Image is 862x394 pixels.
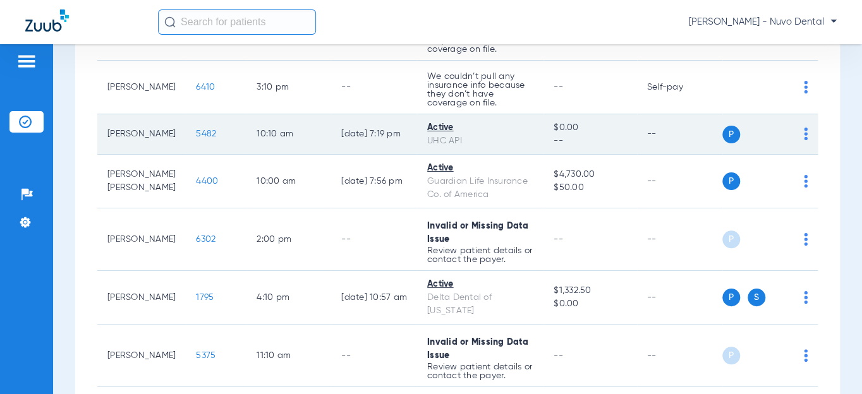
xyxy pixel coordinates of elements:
td: 10:10 AM [246,114,331,155]
td: [PERSON_NAME] [97,271,186,325]
div: Guardian Life Insurance Co. of America [427,175,533,201]
td: Self-pay [637,61,722,114]
td: 11:10 AM [246,325,331,387]
span: -- [554,235,563,244]
td: -- [331,208,417,271]
td: -- [331,325,417,387]
span: 5375 [196,351,215,360]
td: -- [637,114,722,155]
p: We couldn’t pull any insurance info because they don’t have coverage on file. [427,72,533,107]
span: -- [554,351,563,360]
img: group-dot-blue.svg [804,81,808,93]
span: Invalid or Missing Data Issue [427,222,528,244]
td: [DATE] 10:57 AM [331,271,417,325]
div: Active [427,162,533,175]
td: -- [637,271,722,325]
td: [PERSON_NAME] [97,61,186,114]
span: Invalid or Missing Data Issue [427,338,528,360]
span: 4400 [196,177,218,186]
img: Search Icon [164,16,176,28]
td: -- [637,325,722,387]
span: P [722,172,740,190]
span: P [722,230,740,248]
img: group-dot-blue.svg [804,128,808,140]
img: group-dot-blue.svg [804,233,808,246]
td: -- [637,208,722,271]
img: group-dot-blue.svg [804,291,808,304]
iframe: Chat Widget [799,333,862,394]
td: -- [331,61,417,114]
span: P [722,126,740,143]
img: hamburger-icon [16,54,37,69]
td: [PERSON_NAME] [97,114,186,155]
span: P [722,347,740,364]
span: $0.00 [554,121,626,134]
span: -- [554,83,563,92]
td: [PERSON_NAME] [PERSON_NAME] [97,155,186,208]
div: Active [427,121,533,134]
div: Delta Dental of [US_STATE] [427,291,533,318]
td: [PERSON_NAME] [97,325,186,387]
img: Zuub Logo [25,9,69,32]
span: S [748,289,765,306]
div: Active [427,278,533,291]
td: [PERSON_NAME] [97,208,186,271]
td: 3:10 PM [246,61,331,114]
span: -- [554,134,626,148]
td: 2:00 PM [246,208,331,271]
p: Review patient details or contact the payer. [427,246,533,264]
td: -- [637,155,722,208]
span: P [722,289,740,306]
input: Search for patients [158,9,316,35]
span: 1795 [196,293,214,302]
td: 10:00 AM [246,155,331,208]
span: $1,332.50 [554,284,626,297]
p: Review patient details or contact the payer. [427,362,533,380]
span: [PERSON_NAME] - Nuvo Dental [689,16,837,28]
td: 4:10 PM [246,271,331,325]
span: $50.00 [554,181,626,194]
td: [DATE] 7:56 PM [331,155,417,208]
span: $0.00 [554,297,626,311]
div: UHC API [427,134,533,148]
img: group-dot-blue.svg [804,175,808,188]
span: $4,730.00 [554,168,626,181]
td: [DATE] 7:19 PM [331,114,417,155]
span: 5482 [196,129,216,138]
span: 6410 [196,83,215,92]
span: 6302 [196,235,215,244]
